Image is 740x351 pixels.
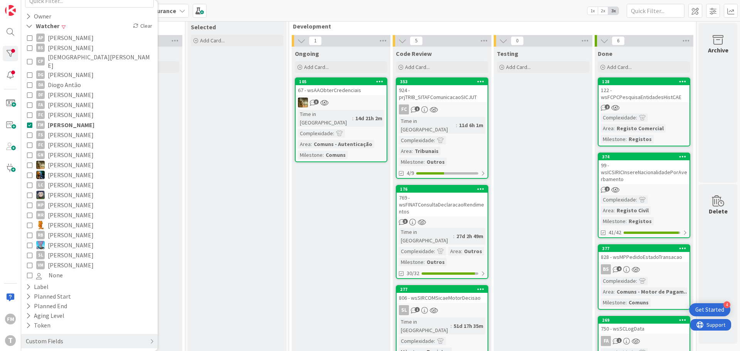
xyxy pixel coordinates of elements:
span: [PERSON_NAME] [48,170,94,180]
div: Complexidade [601,277,636,285]
div: FA [599,336,690,346]
div: 277 [400,287,488,292]
div: Area [601,206,614,215]
a: 377828 - wsMPPedidoEstadoTransacaoBSComplexidade:Area:Comuns - Motor de Pagam...Milestone:Comuns [598,244,690,310]
div: SL [36,251,45,259]
span: [PERSON_NAME] [48,110,94,120]
div: FM [36,121,45,129]
div: Complexidade [399,136,434,144]
img: SF [36,241,45,249]
a: 353924 - prjTRIB_SITAFComunicacaoSICJUTFCTime in [GEOGRAPHIC_DATA]:11d 6h 1mComplexidade:Area:Tri... [396,77,488,179]
button: DG [PERSON_NAME] [27,70,152,80]
span: 6 [612,36,625,45]
button: None [27,270,152,280]
span: : [333,129,334,138]
button: FS [PERSON_NAME] [27,130,152,140]
div: Milestone [298,151,323,159]
div: 353924 - prjTRIB_SITAFComunicacaoSICJUT [397,78,488,102]
button: CP [DEMOGRAPHIC_DATA][PERSON_NAME] [27,53,152,70]
div: 128122 - wsFCPCPesquisaEntidadesHistCAE [599,78,690,102]
div: 176 [400,186,488,192]
div: Owner [25,12,52,21]
span: [PERSON_NAME] [48,120,94,130]
span: : [451,322,452,330]
div: SL [397,305,488,315]
span: : [434,337,435,345]
span: : [412,147,413,155]
span: : [453,232,454,240]
div: 377 [602,246,690,251]
div: Complexidade [298,129,333,138]
span: [PERSON_NAME] [48,190,94,200]
div: 374 [599,153,690,160]
div: 122 - wsFCPCPesquisaEntidadesHistCAE [599,85,690,102]
span: [PERSON_NAME] [48,200,94,210]
span: : [614,124,615,133]
img: JC [36,171,45,179]
img: Visit kanbanzone.com [5,5,16,16]
div: Custom Fields [25,336,64,346]
span: : [424,158,425,166]
span: 41/42 [609,228,621,237]
button: FC [PERSON_NAME] [27,110,152,120]
span: [PERSON_NAME] [48,90,94,100]
span: : [352,114,353,123]
span: : [626,217,627,225]
div: DG [36,71,45,79]
div: CP [36,57,45,65]
div: 176769 - wsFINATConsultaDeclaracaoRendimentos [397,186,488,217]
div: 4 [723,301,730,308]
button: JC [PERSON_NAME] [27,170,152,180]
span: [PERSON_NAME] [48,140,94,150]
a: 37499 - wsICSIRICInsereNacionalidadePorAverbamentoComplexidade:Area:Registo CivilMilestone:Regist... [598,153,690,238]
span: 0 [511,36,524,45]
div: 11d 6h 1m [457,121,485,129]
div: 128 [602,79,690,84]
div: LC [36,181,45,189]
div: 99 - wsICSIRICInsereNacionalidadePorAverbamento [599,160,690,184]
div: Comuns [324,151,348,159]
div: Area [601,287,614,296]
div: 374 [602,154,690,160]
div: Outros [462,247,484,255]
div: BS [36,44,45,52]
span: : [626,298,627,307]
button: FA [PERSON_NAME] [27,100,152,110]
div: 51d 17h 35m [452,322,485,330]
span: Ongoing [295,50,319,57]
div: FA [601,336,611,346]
div: Label [25,282,49,292]
div: MR [36,211,45,219]
span: : [636,195,637,204]
span: 1 [309,36,322,45]
div: Registos [627,217,654,225]
span: [PERSON_NAME] [48,240,94,250]
div: FC [397,104,488,114]
div: FA [36,101,45,109]
img: RL [36,221,45,229]
div: Registos [627,135,654,143]
span: : [636,113,637,122]
div: Comuns - Autenticação [312,140,374,148]
div: Complexidade [399,337,434,345]
div: 750 - wsSCLogData [599,324,690,334]
span: [PERSON_NAME] [48,100,94,110]
a: 10567 - wsAAObterCredenciaisJCTime in [GEOGRAPHIC_DATA]:14d 21h 2mComplexidade:Area:Comuns - Aute... [295,77,387,162]
div: Time in [GEOGRAPHIC_DATA] [399,117,456,134]
span: [PERSON_NAME] [48,160,94,170]
div: 769 - wsFINATConsultaDeclaracaoRendimentos [397,193,488,217]
span: 1 [617,338,622,343]
div: BS [601,264,611,274]
img: JC [36,161,45,169]
div: Registo Civil [615,206,651,215]
span: 30/32 [407,269,419,277]
span: [PERSON_NAME] [48,210,94,220]
div: Outros [425,258,447,266]
span: Add Card... [607,64,632,71]
span: 3 [403,219,408,224]
div: 353 [400,79,488,84]
div: 176 [397,186,488,193]
button: LS [PERSON_NAME] [27,190,152,200]
button: SL [PERSON_NAME] [27,250,152,260]
div: MP [36,201,45,209]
